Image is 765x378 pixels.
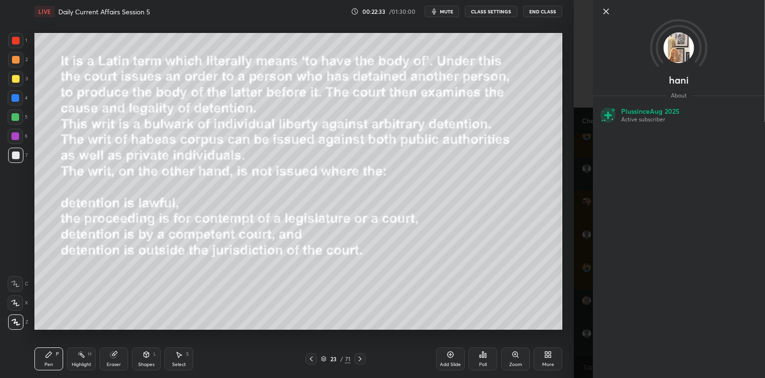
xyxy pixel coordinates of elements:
[621,116,679,123] p: Active subscriber
[8,148,28,163] div: 7
[542,362,554,367] div: More
[107,362,121,367] div: Eraser
[186,352,189,356] div: S
[8,71,28,86] div: 3
[479,362,487,367] div: Poll
[8,33,27,48] div: 1
[523,6,562,17] button: End Class
[509,362,522,367] div: Zoom
[34,6,55,17] div: LIVE
[44,362,53,367] div: Pen
[440,362,461,367] div: Add Slide
[328,356,338,362] div: 23
[340,356,343,362] div: /
[669,76,688,84] p: hani
[8,276,28,292] div: C
[8,90,28,106] div: 4
[153,352,156,356] div: L
[664,32,694,63] img: 439d46edf8464b39aadbf82f5553508b.jpg
[8,295,28,311] div: X
[138,362,154,367] div: Shapes
[465,6,517,17] button: CLASS SETTINGS
[88,352,91,356] div: H
[345,355,350,363] div: 71
[8,52,28,67] div: 2
[8,129,28,144] div: 6
[621,107,679,116] p: Plus since Aug 2025
[8,109,28,125] div: 5
[56,352,59,356] div: P
[172,362,186,367] div: Select
[425,6,459,17] button: mute
[58,7,150,16] h4: Daily Current Affairs Session 5
[72,362,91,367] div: Highlight
[440,8,453,15] span: mute
[8,314,28,330] div: Z
[666,92,691,99] span: About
